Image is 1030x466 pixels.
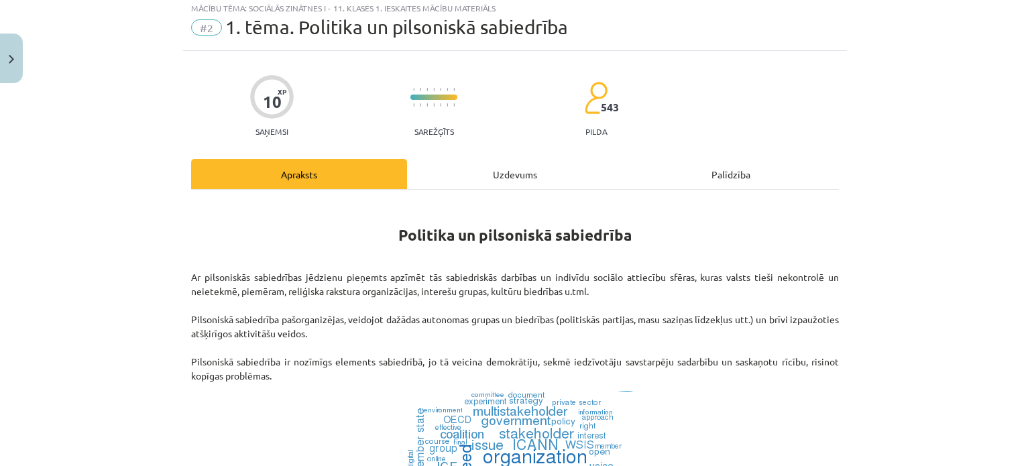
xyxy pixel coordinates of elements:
span: XP [278,88,286,95]
div: Uzdevums [407,159,623,189]
span: 543 [601,101,619,113]
div: Apraksts [191,159,407,189]
p: Sarežģīts [414,127,454,136]
p: Saņemsi [250,127,294,136]
span: 1. tēma. Politika un pilsoniskā sabiedrība [225,16,568,38]
img: icon-short-line-57e1e144782c952c97e751825c79c345078a6d821885a25fce030b3d8c18986b.svg [413,103,414,107]
div: 10 [263,93,282,111]
img: icon-short-line-57e1e144782c952c97e751825c79c345078a6d821885a25fce030b3d8c18986b.svg [413,88,414,91]
strong: Politika un pilsoniskā sabiedrība [398,225,632,245]
img: icon-short-line-57e1e144782c952c97e751825c79c345078a6d821885a25fce030b3d8c18986b.svg [447,88,448,91]
p: Ar pilsoniskās sabiedrības jēdzienu pieņemts apzīmēt tās sabiedriskās darbības un indivīdu sociāl... [191,270,839,383]
img: icon-short-line-57e1e144782c952c97e751825c79c345078a6d821885a25fce030b3d8c18986b.svg [440,88,441,91]
img: icon-short-line-57e1e144782c952c97e751825c79c345078a6d821885a25fce030b3d8c18986b.svg [426,88,428,91]
img: icon-close-lesson-0947bae3869378f0d4975bcd49f059093ad1ed9edebbc8119c70593378902aed.svg [9,55,14,64]
p: pilda [585,127,607,136]
span: #2 [191,19,222,36]
div: Mācību tēma: Sociālās zinātnes i - 11. klases 1. ieskaites mācību materiāls [191,3,839,13]
img: icon-short-line-57e1e144782c952c97e751825c79c345078a6d821885a25fce030b3d8c18986b.svg [420,103,421,107]
img: icon-short-line-57e1e144782c952c97e751825c79c345078a6d821885a25fce030b3d8c18986b.svg [440,103,441,107]
img: students-c634bb4e5e11cddfef0936a35e636f08e4e9abd3cc4e673bd6f9a4125e45ecb1.svg [584,81,608,115]
img: icon-short-line-57e1e144782c952c97e751825c79c345078a6d821885a25fce030b3d8c18986b.svg [426,103,428,107]
img: icon-short-line-57e1e144782c952c97e751825c79c345078a6d821885a25fce030b3d8c18986b.svg [453,103,455,107]
img: icon-short-line-57e1e144782c952c97e751825c79c345078a6d821885a25fce030b3d8c18986b.svg [420,88,421,91]
img: icon-short-line-57e1e144782c952c97e751825c79c345078a6d821885a25fce030b3d8c18986b.svg [453,88,455,91]
img: icon-short-line-57e1e144782c952c97e751825c79c345078a6d821885a25fce030b3d8c18986b.svg [447,103,448,107]
div: Palīdzība [623,159,839,189]
img: icon-short-line-57e1e144782c952c97e751825c79c345078a6d821885a25fce030b3d8c18986b.svg [433,88,435,91]
img: icon-short-line-57e1e144782c952c97e751825c79c345078a6d821885a25fce030b3d8c18986b.svg [433,103,435,107]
